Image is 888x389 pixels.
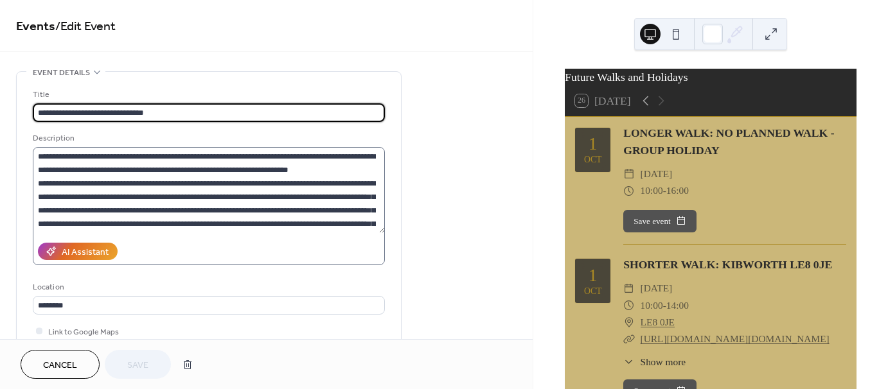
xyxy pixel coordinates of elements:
button: Cancel [21,350,100,379]
div: LONGER WALK: NO PLANNED WALK - GROUP HOLIDAY [623,125,846,159]
div: ​ [623,280,635,297]
a: Events [16,14,55,39]
span: / Edit Event [55,14,116,39]
span: Show more [641,354,686,369]
span: - [663,182,666,199]
a: [URL][DOMAIN_NAME][DOMAIN_NAME] [641,333,830,344]
div: ​ [623,182,635,199]
button: ​Show more [623,354,686,369]
a: LE8 0JE [641,314,675,331]
button: AI Assistant [38,243,118,260]
span: - [663,297,666,314]
div: Oct [584,155,602,164]
div: 1 [589,135,598,153]
span: [DATE] [641,280,673,297]
span: 16:00 [666,182,689,199]
div: Title [33,88,382,101]
span: Cancel [43,359,77,372]
div: ​ [623,297,635,314]
div: Future Walks and Holidays [565,69,857,85]
a: SHORTER WALK: KIBWORTH LE8 0JE [623,258,832,271]
button: Save event [623,210,697,233]
div: ​ [623,354,635,369]
div: AI Assistant [62,246,109,259]
span: 10:00 [641,182,663,199]
div: Location [33,281,382,294]
span: Link to Google Maps [48,325,119,339]
div: 1 [589,266,598,284]
div: ​ [623,331,635,347]
div: ​ [623,166,635,182]
span: Event details [33,66,90,80]
div: Description [33,132,382,145]
span: [DATE] [641,166,673,182]
span: 10:00 [641,297,663,314]
span: 14:00 [666,297,689,314]
div: ​ [623,314,635,331]
div: Oct [584,287,602,296]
